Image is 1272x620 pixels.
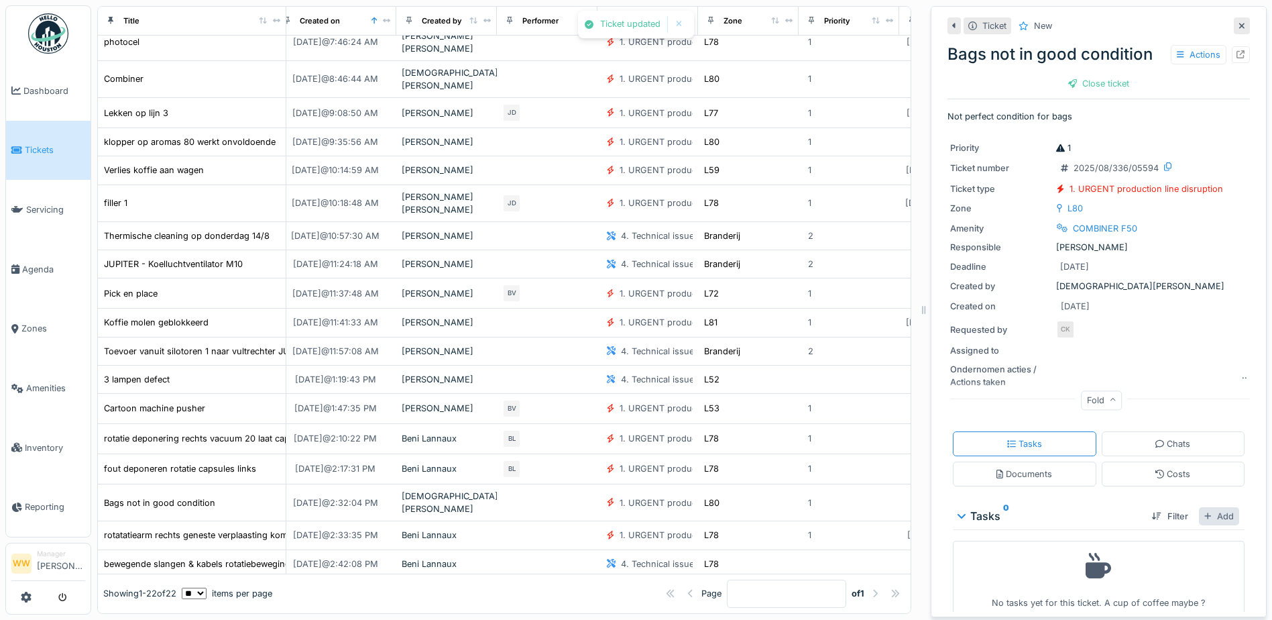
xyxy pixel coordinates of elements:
[1007,437,1042,450] div: Tasks
[620,529,773,541] div: 1. URGENT production line disruption
[402,229,492,242] div: [PERSON_NAME]
[104,373,170,386] div: 3 lampen defect
[1074,162,1159,174] div: 2025/08/336/05594
[852,587,864,600] strong: of 1
[704,287,719,300] div: L72
[522,15,559,26] div: Performer
[402,191,492,216] div: [PERSON_NAME] [PERSON_NAME]
[293,529,378,541] div: [DATE] @ 2:33:35 PM
[422,15,462,26] div: Created by
[104,136,276,148] div: klopper op aromas 80 werkt onvoldoende
[905,197,994,209] div: [DATE] @ 12:08:30 PM
[402,316,492,329] div: [PERSON_NAME]
[950,280,1247,293] div: [DEMOGRAPHIC_DATA][PERSON_NAME]
[104,402,205,415] div: Cartoon machine pusher
[25,501,85,513] span: Reporting
[1073,222,1137,235] div: COMBINER F50
[704,72,719,85] div: L80
[37,549,85,578] li: [PERSON_NAME]
[502,429,521,448] div: BL
[104,462,256,475] div: fout deponeren rotatie capsules links
[704,36,719,48] div: L78
[907,36,992,48] div: [DATE] @ 8:20:00 AM
[950,142,1051,154] div: Priority
[6,240,91,299] a: Agenda
[104,432,333,445] div: rotatie deponering rechts vacuum 20 laat capules vallen
[620,316,773,329] div: 1. URGENT production line disruption
[291,229,380,242] div: [DATE] @ 10:57:30 AM
[293,497,378,509] div: [DATE] @ 2:32:04 PM
[104,345,475,358] div: Toevoer vanuit silotoren 1 naar vultrechter JUPITER -> verstevigen aanvoerbuis in de bocht
[11,554,32,574] li: WW
[950,363,1051,389] div: Ondernomen acties / Actions taken
[808,197,811,209] div: 1
[620,287,773,300] div: 1. URGENT production line disruption
[620,197,773,209] div: 1. URGENT production line disruption
[808,36,811,48] div: 1
[182,587,272,600] div: items per page
[620,36,773,48] div: 1. URGENT production line disruption
[704,497,719,509] div: L80
[621,558,694,570] div: 4. Technical issue
[11,549,85,581] a: WW Manager[PERSON_NAME]
[502,103,521,122] div: JD
[104,36,139,48] div: photocel
[704,402,719,415] div: L53
[28,13,68,54] img: Badge_color-CXgf-gQk.svg
[292,345,379,358] div: [DATE] @ 11:57:08 AM
[104,164,204,176] div: Verlies koffie aan wagen
[704,345,740,358] div: Branderij
[620,72,773,85] div: 1. URGENT production line disruption
[958,508,1141,524] div: Tasks
[402,558,492,570] div: Beni Lannaux
[621,345,694,358] div: 4. Technical issue
[906,316,994,329] div: [DATE] @ 12:07:02 PM
[808,72,811,85] div: 1
[1003,508,1009,524] sup: 0
[292,164,379,176] div: [DATE] @ 10:14:59 AM
[620,402,773,415] div: 1. URGENT production line disruption
[600,19,660,30] div: Ticket updated
[402,345,492,358] div: [PERSON_NAME]
[950,300,1051,313] div: Created on
[704,529,719,541] div: L78
[293,316,378,329] div: [DATE] @ 11:41:33 AM
[950,344,1051,357] div: Assigned to
[1242,369,1247,382] div: ..
[950,183,1051,195] div: Ticket type
[808,287,811,300] div: 1
[950,323,1051,336] div: Requested by
[808,136,811,148] div: 1
[808,107,811,119] div: 1
[104,72,143,85] div: Combiner
[808,432,811,445] div: 1
[1063,74,1135,93] div: Close ticket
[104,258,243,270] div: JUPITER - Koelluchtventilator M10
[907,107,992,119] div: [DATE] @ 9:53:59 AM
[621,258,694,270] div: 4. Technical issue
[704,107,718,119] div: L77
[293,258,378,270] div: [DATE] @ 11:24:18 AM
[502,194,521,213] div: JD
[808,345,813,358] div: 2
[6,299,91,359] a: Zones
[293,558,378,570] div: [DATE] @ 2:42:08 PM
[402,432,492,445] div: Beni Lannaux
[620,107,773,119] div: 1. URGENT production line disruption
[947,110,1250,123] p: Not perfect condition for bags
[402,462,492,475] div: Beni Lannaux
[621,373,694,386] div: 4. Technical issue
[704,558,719,570] div: L78
[962,547,1236,609] div: No tasks yet for this ticket. A cup of coffee maybe ?
[1056,142,1071,154] div: 1
[292,197,379,209] div: [DATE] @ 10:18:48 AM
[502,460,521,478] div: BL
[950,162,1051,174] div: Ticket number
[292,287,379,300] div: [DATE] @ 11:37:48 AM
[808,529,811,541] div: 1
[950,280,1051,293] div: Created by
[25,442,85,454] span: Inventory
[6,61,91,121] a: Dashboard
[104,316,209,329] div: Koffie molen geblokkeerd
[402,287,492,300] div: [PERSON_NAME]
